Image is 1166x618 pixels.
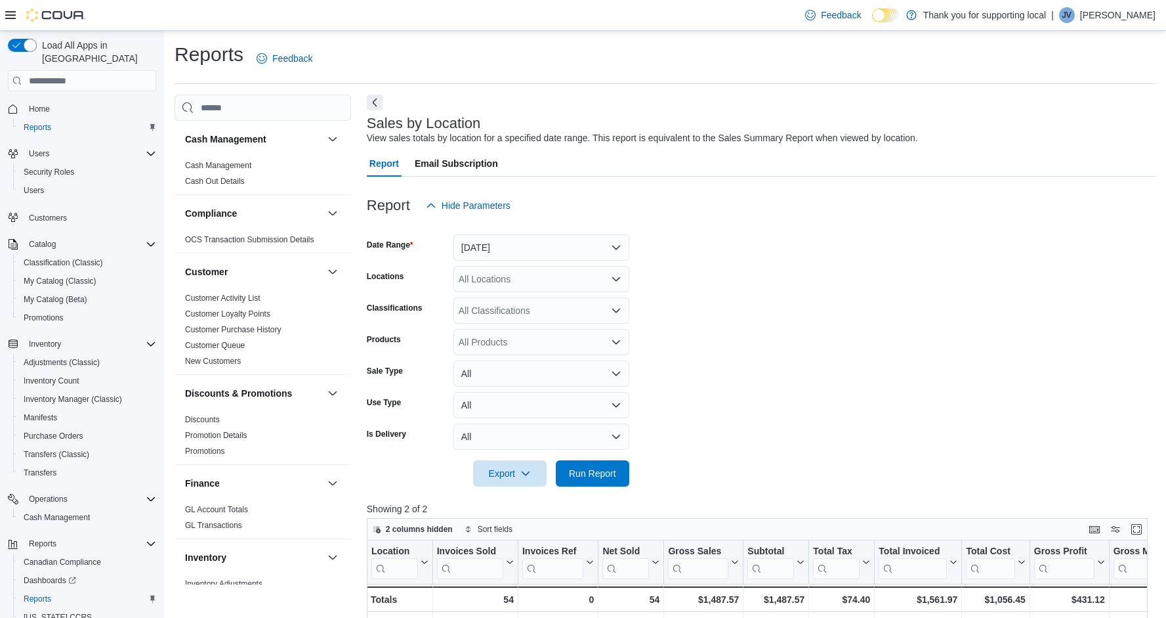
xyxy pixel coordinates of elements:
span: Load All Apps in [GEOGRAPHIC_DATA] [37,39,156,65]
span: Users [24,185,44,196]
span: My Catalog (Beta) [24,294,87,305]
p: | [1051,7,1054,23]
button: Export [473,460,547,487]
div: Gross Sales [668,546,728,558]
button: Total Invoiced [879,546,957,579]
button: Security Roles [13,163,161,181]
button: Inventory [24,336,66,352]
span: Security Roles [24,167,74,177]
span: Reports [24,594,51,604]
span: Customers [29,213,67,223]
button: Purchase Orders [13,427,161,445]
a: Feedback [251,45,318,72]
button: Cash Management [325,131,341,147]
label: Is Delivery [367,429,406,439]
span: Transfers [18,465,156,481]
button: Run Report [556,460,629,487]
div: 54 [436,592,513,607]
div: Total Tax [813,546,860,579]
a: Transfers [18,465,62,481]
span: Sort fields [478,524,512,535]
button: Open list of options [611,274,621,284]
button: Sort fields [459,521,518,537]
a: Discounts [185,415,220,424]
button: Reports [13,118,161,137]
button: Promotions [13,309,161,327]
button: Enter fullscreen [1129,521,1144,537]
button: Classification (Classic) [13,254,161,272]
div: $74.40 [813,592,870,607]
div: Invoices Sold [436,546,503,579]
span: Transfers (Classic) [24,449,89,460]
label: Date Range [367,240,413,250]
button: Catalog [3,235,161,254]
button: Reports [13,590,161,608]
div: Invoices Ref [522,546,583,579]
div: Compliance [175,232,351,253]
span: Classification (Classic) [24,257,103,268]
p: Showing 2 of 2 [367,502,1156,516]
div: View sales totals by location for a specified date range. This report is equivalent to the Sales ... [367,131,918,145]
button: Cash Management [13,508,161,527]
div: Total Invoiced [879,546,947,579]
button: Reports [24,536,62,552]
span: Export [481,460,539,487]
span: Promotions [24,313,64,323]
button: Users [13,181,161,200]
a: Customer Activity List [185,294,260,303]
p: Thank you for supporting local [923,7,1047,23]
span: Report [369,150,399,177]
a: My Catalog (Beta) [18,292,93,307]
button: Gross Sales [668,546,739,579]
button: 2 columns hidden [367,521,458,537]
a: Inventory Count [18,373,85,389]
span: Canadian Compliance [18,554,156,570]
span: Inventory Count [18,373,156,389]
h3: Sales by Location [367,116,481,131]
div: $1,056.45 [966,592,1025,607]
button: Subtotal [747,546,804,579]
span: Home [24,100,156,117]
div: Customer [175,290,351,374]
a: Cash Management [185,161,251,170]
button: Operations [24,491,73,507]
div: Gross Profit [1034,546,1094,558]
div: Total Invoiced [879,546,947,558]
a: Inventory Manager (Classic) [18,391,127,407]
button: Customer [325,264,341,280]
span: Email Subscription [415,150,498,177]
span: Users [29,148,49,159]
a: OCS Transaction Submission Details [185,235,314,244]
span: Inventory Count [24,376,79,386]
div: Net Sold [602,546,649,579]
h3: Customer [185,265,228,278]
div: Subtotal [747,546,794,579]
div: Joshua Vera [1059,7,1075,23]
img: Cova [26,9,85,22]
p: [PERSON_NAME] [1080,7,1156,23]
span: Adjustments (Classic) [18,355,156,370]
span: Dashboards [24,575,76,586]
a: Dashboards [18,573,81,588]
button: Open list of options [611,337,621,347]
button: Customer [185,265,322,278]
span: Reports [18,591,156,607]
span: 2 columns hidden [386,524,453,535]
label: Products [367,334,401,345]
div: Totals [371,592,428,607]
label: Sale Type [367,366,403,376]
button: Compliance [185,207,322,220]
span: Adjustments (Classic) [24,357,100,368]
button: Canadian Compliance [13,553,161,571]
button: Discounts & Promotions [325,386,341,401]
div: Gross Profit [1034,546,1094,579]
button: Transfers (Classic) [13,445,161,464]
label: Use Type [367,397,401,408]
span: Feedback [821,9,861,22]
div: Total Cost [966,546,1014,558]
button: Open list of options [611,305,621,316]
span: Cash Management [18,510,156,525]
h3: Finance [185,477,220,490]
span: Feedback [272,52,312,65]
div: Gross Sales [668,546,728,579]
